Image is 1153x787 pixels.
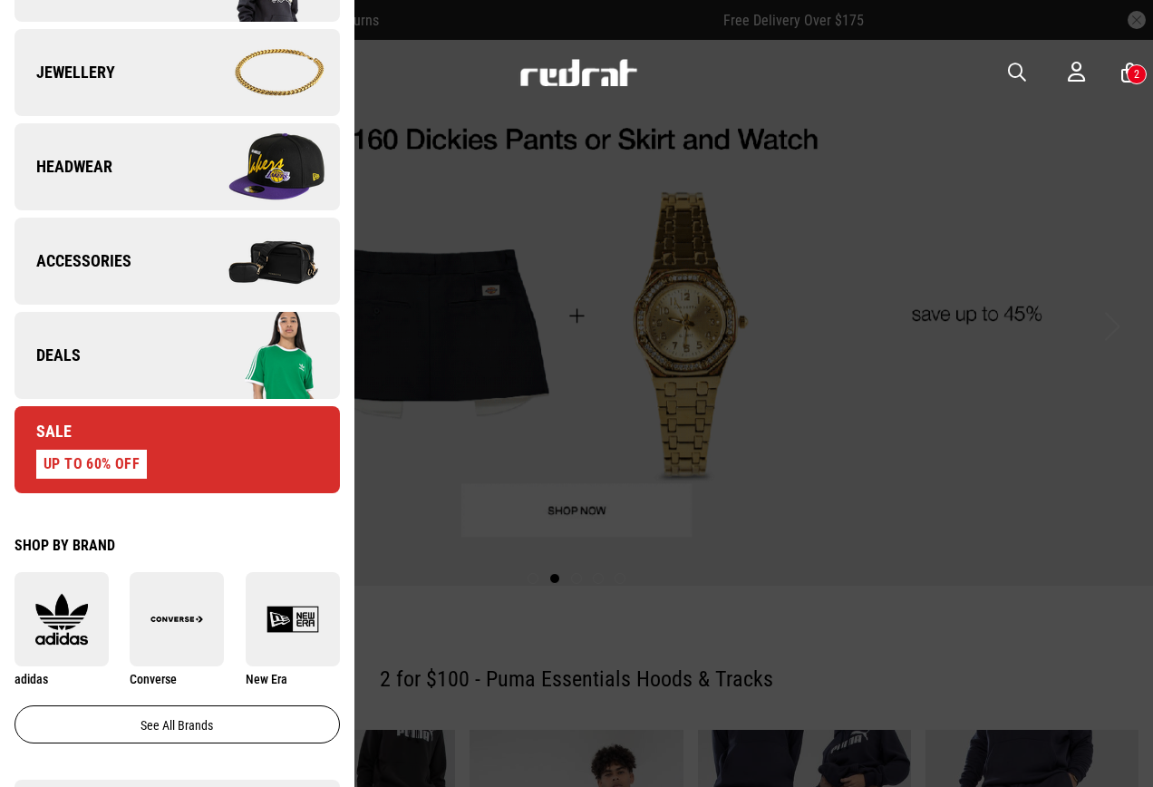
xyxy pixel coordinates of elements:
a: Converse Converse [130,572,224,687]
a: New Era New Era [246,572,340,687]
a: See all brands [15,705,340,743]
img: New Era [246,593,340,646]
a: Jewellery Company [15,29,340,116]
span: Jewellery [15,62,115,83]
a: Deals Company [15,312,340,399]
span: adidas [15,672,48,686]
span: New Era [246,672,287,686]
img: Redrat logo [518,59,638,86]
div: Shop by Brand [15,537,340,554]
img: adidas [15,593,109,646]
span: Sale [15,421,72,442]
a: 2 [1121,63,1138,83]
span: Deals [15,345,81,366]
img: Converse [130,593,224,646]
div: UP TO 60% OFF [36,450,147,479]
img: Company [177,216,339,306]
a: Headwear Company [15,123,340,210]
span: Converse [130,672,177,686]
a: Sale UP TO 60% OFF [15,406,340,493]
img: Company [177,121,339,212]
a: adidas adidas [15,572,109,687]
button: Open LiveChat chat widget [15,7,69,62]
a: Accessories Company [15,218,340,305]
span: Headwear [15,156,112,178]
img: Company [177,27,339,118]
div: 2 [1134,68,1139,81]
img: Company [177,310,339,401]
span: Accessories [15,250,131,272]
